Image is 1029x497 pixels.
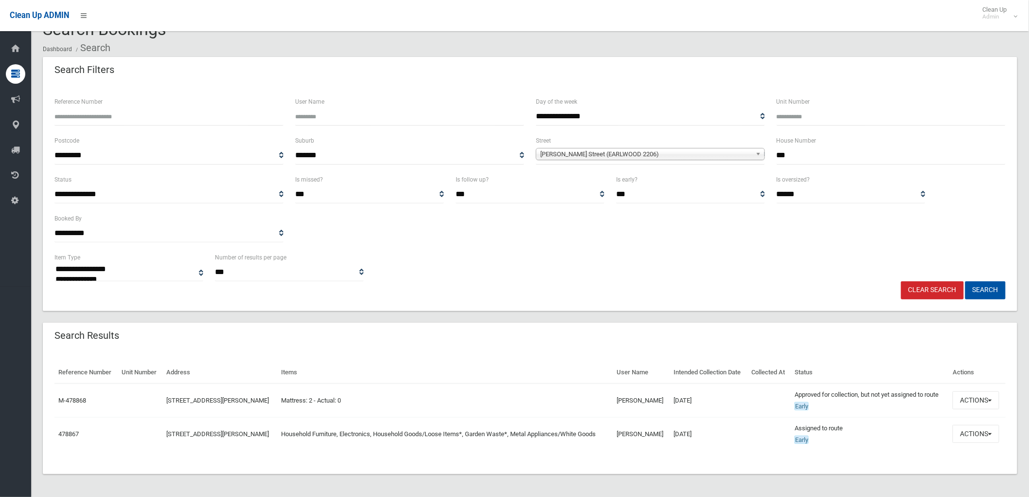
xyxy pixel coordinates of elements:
[983,13,1007,20] small: Admin
[215,252,286,263] label: Number of results per page
[43,326,131,345] header: Search Results
[670,417,747,451] td: [DATE]
[748,362,791,384] th: Collected At
[295,96,324,107] label: User Name
[613,384,670,418] td: [PERSON_NAME]
[73,39,110,57] li: Search
[166,430,269,438] a: [STREET_ADDRESS][PERSON_NAME]
[54,362,118,384] th: Reference Number
[670,362,747,384] th: Intended Collection Date
[949,362,1006,384] th: Actions
[777,96,810,107] label: Unit Number
[10,11,69,20] span: Clean Up ADMIN
[58,430,79,438] a: 478867
[277,384,613,418] td: Mattress: 2 - Actual: 0
[43,60,126,79] header: Search Filters
[536,135,551,146] label: Street
[277,417,613,451] td: Household Furniture, Electronics, Household Goods/Loose Items*, Garden Waste*, Metal Appliances/W...
[54,213,82,224] label: Booked By
[791,417,949,451] td: Assigned to route
[616,174,638,185] label: Is early?
[613,362,670,384] th: User Name
[58,397,86,404] a: M-478868
[777,174,810,185] label: Is oversized?
[978,6,1017,20] span: Clean Up
[540,148,752,160] span: [PERSON_NAME] Street (EARLWOOD 2206)
[901,281,964,299] a: Clear Search
[295,174,323,185] label: Is missed?
[670,384,747,418] td: [DATE]
[295,135,314,146] label: Suburb
[613,417,670,451] td: [PERSON_NAME]
[791,384,949,418] td: Approved for collection, but not yet assigned to route
[118,362,162,384] th: Unit Number
[162,362,277,384] th: Address
[791,362,949,384] th: Status
[953,391,999,409] button: Actions
[166,397,269,404] a: [STREET_ADDRESS][PERSON_NAME]
[953,425,999,443] button: Actions
[536,96,577,107] label: Day of the week
[54,96,103,107] label: Reference Number
[54,135,79,146] label: Postcode
[54,252,80,263] label: Item Type
[43,46,72,53] a: Dashboard
[456,174,489,185] label: Is follow up?
[777,135,816,146] label: House Number
[795,402,809,410] span: Early
[795,436,809,444] span: Early
[277,362,613,384] th: Items
[54,174,71,185] label: Status
[965,281,1006,299] button: Search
